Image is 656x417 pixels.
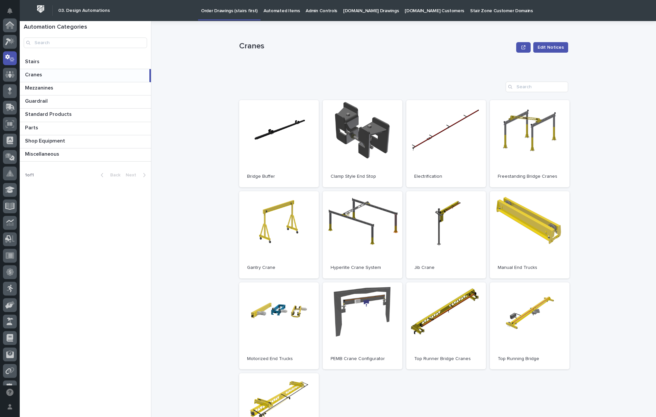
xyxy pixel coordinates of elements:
a: Electrification [406,100,486,187]
a: Standard ProductsStandard Products [20,109,151,122]
p: Electrification [414,174,478,179]
p: Gantry Crane [247,265,311,271]
span: Edit Notices [538,44,564,51]
a: GuardrailGuardrail [20,95,151,109]
h2: 03. Design Automations [58,8,110,13]
input: Search [506,82,568,92]
p: Cranes [239,41,514,51]
p: Miscellaneous [25,150,61,157]
button: Back [95,172,123,178]
span: Next [126,173,140,177]
button: Edit Notices [533,42,568,53]
a: Top Running Bridge [490,282,569,370]
a: Bridge Buffer [239,100,319,187]
a: Top Runner Bridge Cranes [406,282,486,370]
p: Top Running Bridge [498,356,562,362]
p: Manual End Trucks [498,265,562,271]
a: PartsParts [20,122,151,135]
a: Freestanding Bridge Cranes [490,100,569,187]
p: Guardrail [25,97,49,104]
p: Motorized End Trucks [247,356,311,362]
a: StairsStairs [20,56,151,69]
p: Bridge Buffer [247,174,311,179]
h1: Automation Categories [24,24,147,31]
p: PEMB Crane Configurator [331,356,394,362]
p: Jib Crane [414,265,478,271]
p: 1 of 1 [20,167,39,183]
p: Mezzanines [25,84,55,91]
a: Clamp Style End Stop [323,100,402,187]
button: Notifications [3,4,17,18]
img: Workspace Logo [35,3,47,15]
a: MiscellaneousMiscellaneous [20,148,151,162]
a: PEMB Crane Configurator [323,282,402,370]
p: Cranes [25,70,43,78]
p: Parts [25,123,39,131]
button: Next [123,172,151,178]
p: Stairs [25,57,41,65]
a: Jib Crane [406,191,486,278]
a: Hyperlite Crane System [323,191,402,278]
a: Gantry Crane [239,191,319,278]
button: Open support chat [3,385,17,399]
p: Top Runner Bridge Cranes [414,356,478,362]
a: Manual End Trucks [490,191,569,278]
div: Notifications [8,8,17,18]
input: Search [24,38,147,48]
span: Back [106,173,120,177]
p: Hyperlite Crane System [331,265,394,271]
p: Freestanding Bridge Cranes [498,174,562,179]
a: MezzaninesMezzanines [20,82,151,95]
p: Shop Equipment [25,137,66,144]
a: Shop EquipmentShop Equipment [20,135,151,148]
p: Standard Products [25,110,73,117]
p: Clamp Style End Stop [331,174,394,179]
a: Motorized End Trucks [239,282,319,370]
a: CranesCranes [20,69,151,82]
